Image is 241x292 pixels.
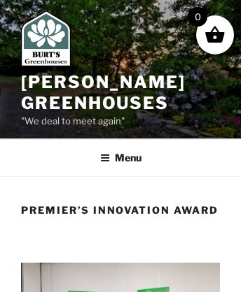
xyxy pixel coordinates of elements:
[188,7,207,27] span: 0
[21,114,220,129] p: "We deal to meet again"
[21,10,71,66] img: Burt's Greenhouses
[90,140,151,175] button: Menu
[21,203,220,217] h1: Premier’s Innovation Award
[21,72,186,113] a: [PERSON_NAME] Greenhouses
